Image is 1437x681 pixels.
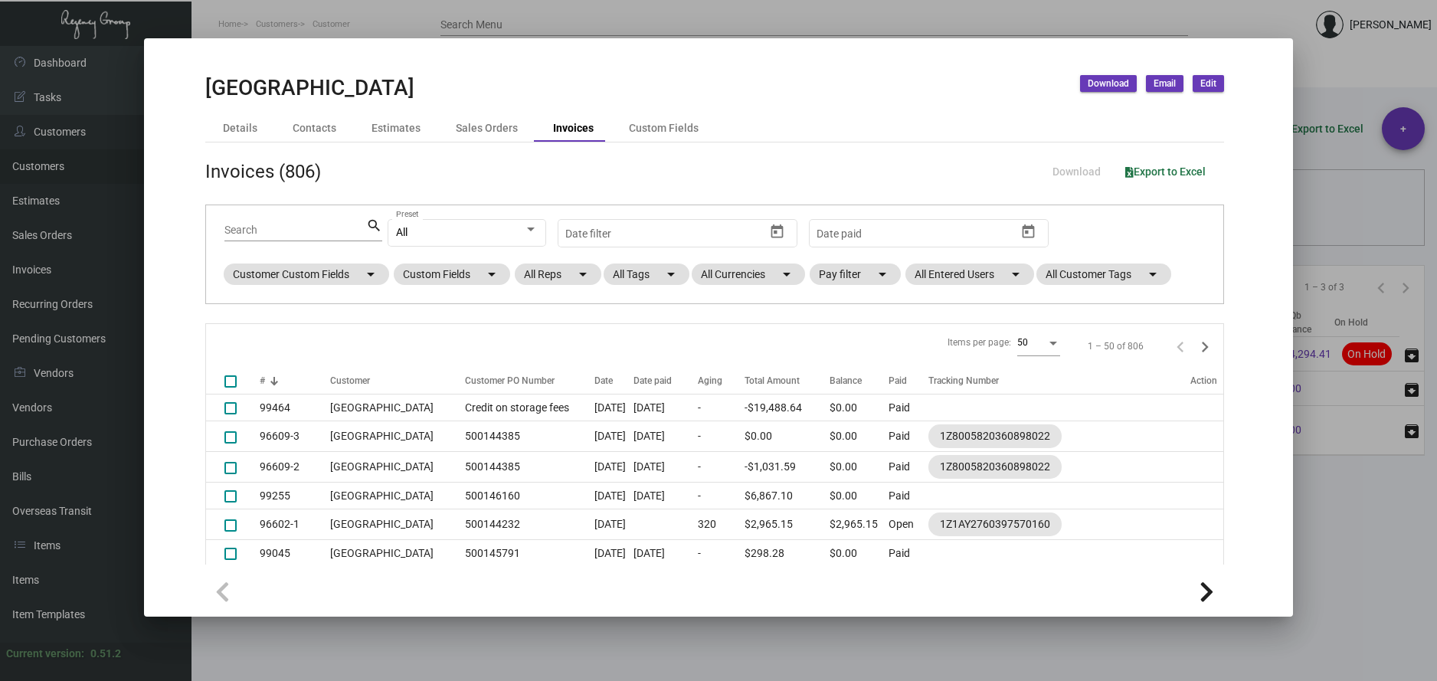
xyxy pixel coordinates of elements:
td: $0.00 [830,452,889,483]
span: Download [1088,77,1129,90]
mat-icon: arrow_drop_down [1144,265,1162,283]
mat-icon: arrow_drop_down [777,265,796,283]
mat-icon: arrow_drop_down [362,265,380,283]
div: Date paid [633,374,697,388]
td: [GEOGRAPHIC_DATA] [330,540,457,567]
mat-chip: Pay filter [810,264,901,285]
span: Email [1154,77,1176,90]
td: 99464 [260,395,330,421]
td: - [698,452,745,483]
mat-icon: arrow_drop_down [483,265,501,283]
div: Balance [830,374,862,388]
td: 500144385 [457,421,594,452]
td: $0.00 [830,421,889,452]
td: - [698,395,745,421]
div: Tracking Number [928,374,999,388]
td: $0.00 [830,540,889,567]
td: [DATE] [594,540,634,567]
button: Export to Excel [1113,158,1218,185]
td: Paid [889,540,928,567]
mat-chip: All Currencies [692,264,805,285]
div: Custom Fields [629,120,699,136]
span: Edit [1200,77,1216,90]
th: Action [1190,368,1223,395]
td: [DATE] [594,483,634,509]
div: Paid [889,374,928,388]
td: Open [889,509,928,540]
td: Paid [889,395,928,421]
td: 500144232 [457,509,594,540]
td: [GEOGRAPHIC_DATA] [330,395,457,421]
div: Customer PO Number [465,374,594,388]
td: 99255 [260,483,330,509]
div: Tracking Number [928,374,1190,388]
h2: [GEOGRAPHIC_DATA] [205,75,414,101]
span: 50 [1017,337,1028,348]
td: $2,965.15 [745,509,829,540]
div: Estimates [372,120,421,136]
button: Open calendar [764,219,789,244]
mat-select: Items per page: [1017,338,1060,349]
td: $298.28 [745,540,829,567]
td: Credit on storage fees [457,395,594,421]
td: $0.00 [830,395,889,421]
input: End date [877,228,974,240]
td: - [698,483,745,509]
div: Paid [889,374,907,388]
td: 96609-3 [260,421,330,452]
td: 99045 [260,540,330,567]
mat-icon: arrow_drop_down [873,265,892,283]
span: All [396,226,408,238]
div: # [260,374,330,388]
mat-chip: All Entered Users [905,264,1034,285]
div: Total Amount [745,374,800,388]
mat-chip: All Reps [515,264,601,285]
div: Date paid [633,374,672,388]
mat-chip: Custom Fields [394,264,510,285]
div: Customer PO Number [465,374,555,388]
td: [GEOGRAPHIC_DATA] [330,421,457,452]
button: Open calendar [1016,219,1040,244]
div: # [260,374,265,388]
td: [GEOGRAPHIC_DATA] [330,452,457,483]
mat-chip: All Customer Tags [1036,264,1171,285]
td: [DATE] [633,452,697,483]
div: Aging [698,374,745,388]
td: $6,867.10 [745,483,829,509]
td: 96602-1 [260,509,330,540]
div: 0.51.2 [90,646,121,662]
td: [GEOGRAPHIC_DATA] [330,509,457,540]
div: 1Z8005820360898022 [940,459,1050,475]
mat-chip: All Tags [604,264,689,285]
td: Paid [889,483,928,509]
mat-icon: arrow_drop_down [1007,265,1025,283]
div: Sales Orders [456,120,518,136]
input: Start date [817,228,864,240]
div: Customer [330,374,457,388]
mat-icon: arrow_drop_down [662,265,680,283]
td: [DATE] [594,421,634,452]
mat-icon: search [366,217,382,235]
div: Customer [330,374,370,388]
div: Items per page: [948,336,1011,349]
td: $0.00 [830,483,889,509]
td: - [698,421,745,452]
button: Download [1040,158,1113,185]
td: - [698,540,745,567]
td: [DATE] [594,395,634,421]
div: Invoices (806) [205,158,321,185]
div: Contacts [293,120,336,136]
td: 500145791 [457,540,594,567]
div: Total Amount [745,374,829,388]
div: Balance [830,374,889,388]
td: -$1,031.59 [745,452,829,483]
td: Paid [889,452,928,483]
div: Current version: [6,646,84,662]
td: 96609-2 [260,452,330,483]
td: [DATE] [633,540,697,567]
span: Export to Excel [1125,165,1206,178]
td: Paid [889,421,928,452]
td: [DATE] [594,509,634,540]
button: Email [1146,75,1183,92]
button: Previous page [1168,334,1193,359]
